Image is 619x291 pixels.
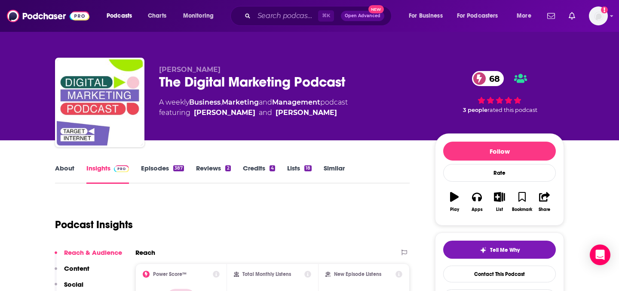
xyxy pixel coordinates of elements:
a: Marketing [222,98,259,106]
a: Daniel Rowles [276,108,337,118]
a: Show notifications dropdown [565,9,579,23]
img: Podchaser Pro [114,165,129,172]
span: Open Advanced [345,14,380,18]
button: Open AdvancedNew [341,11,384,21]
span: featuring [159,108,348,118]
span: 3 people [463,107,487,113]
img: tell me why sparkle [480,247,487,254]
a: Charts [142,9,172,23]
div: Apps [472,207,483,212]
div: 4 [270,165,275,171]
img: Podchaser - Follow, Share and Rate Podcasts [7,8,89,24]
span: Monitoring [183,10,214,22]
a: Lists18 [287,164,312,184]
a: Contact This Podcast [443,266,556,282]
div: 2 [225,165,230,171]
div: 387 [173,165,184,171]
span: Podcasts [107,10,132,22]
img: User Profile [589,6,608,25]
div: Search podcasts, credits, & more... [239,6,400,26]
a: InsightsPodchaser Pro [86,164,129,184]
span: rated this podcast [487,107,537,113]
a: Ciaran Rogers [194,108,255,118]
button: Share [533,186,556,217]
button: Show profile menu [589,6,608,25]
span: Logged in as megcassidy [589,6,608,25]
a: Credits4 [243,164,275,184]
a: About [55,164,74,184]
h2: Power Score™ [153,271,187,277]
span: For Business [409,10,443,22]
h1: Podcast Insights [55,218,133,231]
span: [PERSON_NAME] [159,65,221,74]
button: open menu [511,9,542,23]
button: List [488,186,511,217]
p: Social [64,280,83,288]
span: and [259,108,272,118]
p: Reach & Audience [64,248,122,257]
button: Apps [466,186,488,217]
a: Management [272,98,320,106]
button: Play [443,186,466,217]
button: Follow [443,142,556,161]
button: tell me why sparkleTell Me Why [443,241,556,259]
a: Reviews2 [196,164,230,184]
p: Content [64,264,89,272]
div: 68 3 peoplerated this podcast [435,65,564,119]
button: Reach & Audience [55,248,122,264]
button: Bookmark [511,186,533,217]
span: ⌘ K [318,10,334,22]
div: A weekly podcast [159,97,348,118]
a: Business [189,98,221,106]
button: open menu [403,9,454,23]
div: 18 [304,165,312,171]
button: open menu [177,9,225,23]
span: Tell Me Why [490,247,520,254]
span: , [221,98,222,106]
a: Episodes387 [141,164,184,184]
a: Similar [324,164,345,184]
div: Share [539,207,550,212]
div: Rate [443,164,556,182]
div: Play [450,207,459,212]
button: open menu [101,9,143,23]
div: List [496,207,503,212]
span: 68 [481,71,504,86]
span: For Podcasters [457,10,498,22]
div: Open Intercom Messenger [590,245,610,265]
div: Bookmark [512,207,532,212]
span: New [368,5,384,13]
span: and [259,98,272,106]
svg: Add a profile image [601,6,608,13]
span: More [517,10,531,22]
button: Content [55,264,89,280]
span: Charts [148,10,166,22]
img: The Digital Marketing Podcast [57,59,143,145]
a: 68 [472,71,504,86]
h2: Total Monthly Listens [242,271,291,277]
h2: New Episode Listens [334,271,381,277]
a: Show notifications dropdown [544,9,558,23]
button: open menu [451,9,511,23]
input: Search podcasts, credits, & more... [254,9,318,23]
h2: Reach [135,248,155,257]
